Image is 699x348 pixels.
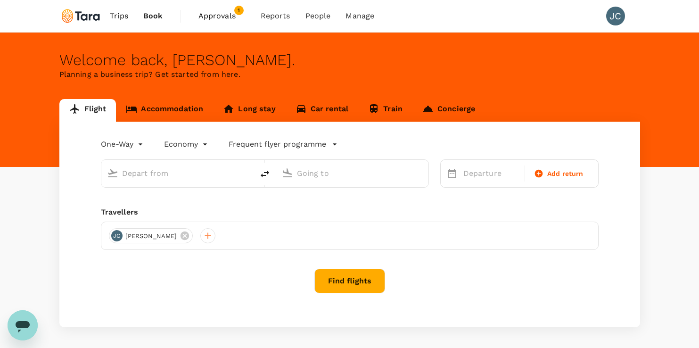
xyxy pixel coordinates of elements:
img: Tara Climate Ltd [59,6,103,26]
span: Add return [547,169,584,179]
p: Planning a business trip? Get started from here. [59,69,640,80]
span: Trips [110,10,128,22]
input: Going to [297,166,409,181]
a: Flight [59,99,116,122]
a: Train [358,99,412,122]
div: JC [606,7,625,25]
a: Long stay [213,99,285,122]
div: Economy [164,137,210,152]
div: One-Way [101,137,145,152]
span: [PERSON_NAME] [120,232,183,241]
div: JC[PERSON_NAME] [109,228,193,243]
span: Book [143,10,163,22]
a: Concierge [412,99,485,122]
button: Find flights [314,269,385,293]
a: Accommodation [116,99,213,122]
button: Frequent flyer programme [229,139,337,150]
div: Travellers [101,207,599,218]
div: JC [111,230,123,241]
span: 1 [234,6,244,15]
iframe: Button to launch messaging window [8,310,38,340]
button: Open [422,172,424,174]
span: Manage [345,10,374,22]
a: Car rental [286,99,359,122]
span: People [305,10,331,22]
button: Open [247,172,249,174]
input: Depart from [122,166,234,181]
span: Approvals [198,10,246,22]
span: Reports [261,10,290,22]
p: Departure [463,168,519,179]
button: delete [254,163,276,185]
div: Welcome back , [PERSON_NAME] . [59,51,640,69]
p: Frequent flyer programme [229,139,326,150]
